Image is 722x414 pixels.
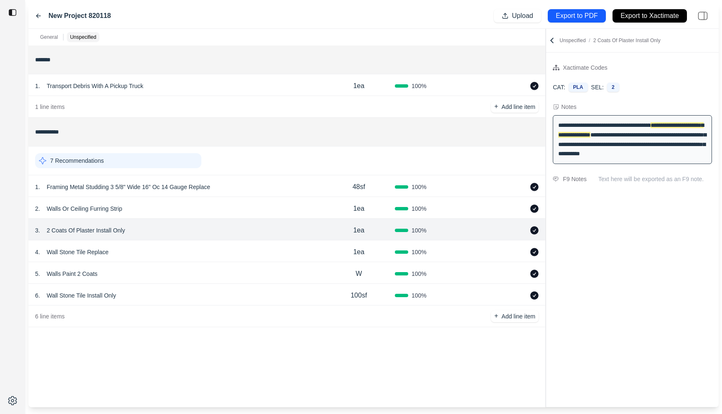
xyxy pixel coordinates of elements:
[43,203,126,215] p: Walls Or Ceiling Furring Strip
[569,83,588,92] div: PLA
[353,247,364,257] p: 1ea
[35,183,40,191] p: 1 .
[43,290,119,301] p: Wall Stone Tile Install Only
[35,226,40,235] p: 3 .
[43,225,129,236] p: 2 Coats Of Plaster Install Only
[35,204,40,213] p: 2 .
[43,80,147,92] p: Transport Debris With A Pickup Truck
[501,312,535,321] p: Add line item
[43,181,214,193] p: Framing Metal Studding 3 5/8" Wide 16" Oc 14 Gauge Replace
[491,310,539,322] button: +Add line item
[494,9,541,23] button: Upload
[412,248,427,256] span: 100 %
[43,268,101,280] p: Walls Paint 2 Coats
[694,7,712,25] img: right-panel.svg
[412,183,427,191] span: 100 %
[8,8,17,17] img: toggle sidebar
[501,103,535,111] p: Add line item
[563,174,587,184] div: F9 Notes
[50,157,104,165] p: 7 Recommendations
[491,101,539,113] button: +Add line item
[70,34,97,40] p: Unspecified
[356,269,362,279] p: W
[548,9,606,23] button: Export to PDF
[35,248,40,256] p: 4 .
[412,82,427,90] span: 100 %
[559,37,660,44] p: Unspecified
[591,83,604,91] p: SEL:
[35,103,65,111] p: 1 line items
[353,225,364,235] p: 1ea
[412,204,427,213] span: 100 %
[412,226,427,235] span: 100 %
[35,291,40,300] p: 6 .
[35,82,40,90] p: 1 .
[556,11,597,21] p: Export to PDF
[353,81,364,91] p: 1ea
[43,246,112,258] p: Wall Stone Tile Replace
[412,270,427,278] span: 100 %
[586,38,593,43] span: /
[607,83,619,92] div: 2
[512,11,533,21] p: Upload
[351,290,367,300] p: 100sf
[48,11,111,21] label: New Project 820118
[35,270,40,278] p: 5 .
[620,11,679,21] p: Export to Xactimate
[494,102,498,111] p: +
[561,103,577,111] div: Notes
[412,291,427,300] span: 100 %
[553,177,559,182] img: comment
[593,38,661,43] span: 2 Coats Of Plaster Install Only
[553,83,565,91] p: CAT:
[598,175,712,183] p: Text here will be exported as an F9 note.
[613,9,687,23] button: Export to Xactimate
[353,204,364,214] p: 1ea
[40,34,58,40] p: General
[35,312,65,321] p: 6 line items
[353,182,365,192] p: 48sf
[563,63,608,73] div: Xactimate Codes
[494,311,498,321] p: +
